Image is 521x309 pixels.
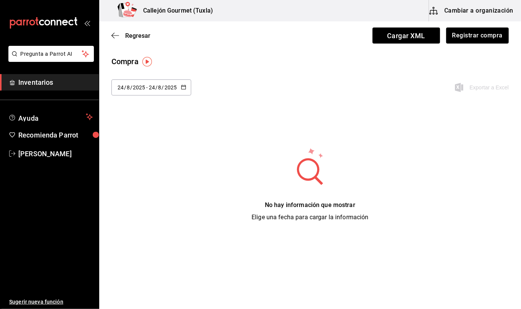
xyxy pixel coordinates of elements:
[125,32,150,39] span: Regresar
[126,84,130,91] input: Month
[111,32,150,39] button: Regresar
[142,57,152,66] img: Tooltip marker
[18,149,93,159] span: [PERSON_NAME]
[18,130,93,140] span: Recomienda Parrot
[124,84,126,91] span: /
[130,84,132,91] span: /
[158,84,162,91] input: Month
[155,84,158,91] span: /
[8,46,94,62] button: Pregunta a Parrot AI
[5,55,94,63] a: Pregunta a Parrot AI
[111,56,139,67] div: Compra
[21,50,82,58] span: Pregunta a Parrot AI
[252,201,369,210] div: No hay información que mostrar
[373,28,440,44] span: Cargar XML
[446,28,509,44] button: Registrar compra
[146,84,148,91] span: -
[9,298,93,306] span: Sugerir nueva función
[18,112,83,121] span: Ayuda
[148,84,155,91] input: Day
[18,77,93,87] span: Inventarios
[132,84,145,91] input: Year
[252,214,369,221] span: Elige una fecha para cargar la información
[117,84,124,91] input: Day
[137,6,213,15] h3: Callejón Gourmet (Tuxla)
[84,20,90,26] button: open_drawer_menu
[162,84,164,91] span: /
[164,84,177,91] input: Year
